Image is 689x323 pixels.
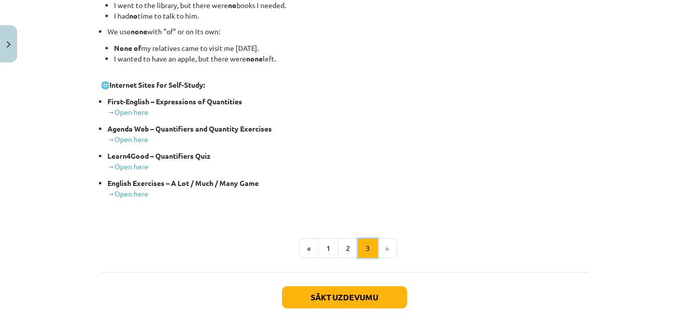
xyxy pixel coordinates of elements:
p: 🌐 [101,80,588,90]
strong: Internet Sites for Self-Study: [109,80,205,89]
a: Open here [114,189,148,198]
nav: Page navigation example [101,238,588,259]
strong: Learn4Good – Quantifiers Quiz [107,151,210,160]
button: 2 [338,238,358,259]
a: Open here [114,135,148,144]
li: my relatives came to visit me [DATE]. [114,43,588,53]
button: « [299,238,319,259]
button: 3 [358,238,378,259]
strong: none [246,54,263,63]
strong: no [129,11,138,20]
p: → [107,178,588,199]
img: icon-close-lesson-0947bae3869378f0d4975bcd49f059093ad1ed9edebbc8119c70593378902aed.svg [7,41,11,48]
strong: none [131,27,147,36]
p: → [107,123,588,145]
a: Open here [114,107,148,116]
strong: None of [114,43,141,52]
button: 1 [318,238,338,259]
strong: Agenda Web – Quantifiers and Quantity Exercises [107,124,272,133]
strong: First-English – Expressions of Quantities [107,97,242,106]
strong: English Exercises – A Lot / Much / Many Game [107,178,259,187]
p: → [107,151,588,172]
p: → [107,96,588,117]
p: We use with "of" or on its own: [107,26,588,37]
li: I wanted to have an apple, but there were left. [114,53,588,75]
a: Open here [114,162,148,171]
li: I had time to talk to him. [114,11,588,21]
strong: no [228,1,237,10]
button: Sākt uzdevumu [282,286,407,308]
